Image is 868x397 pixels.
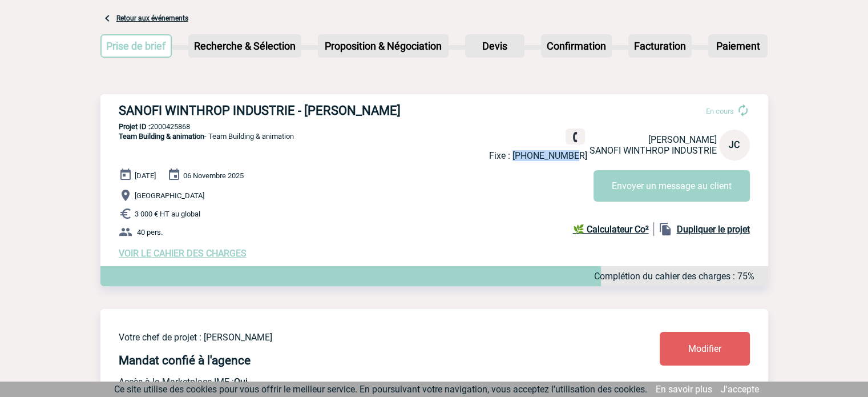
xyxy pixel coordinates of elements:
a: 🌿 Calculateur Co² [573,222,654,236]
span: SANOFI WINTHROP INDUSTRIE [590,145,717,156]
span: Team Building & animation [119,132,204,141]
span: JC [729,139,740,150]
h3: SANOFI WINTHROP INDUSTRIE - [PERSON_NAME] [119,103,461,118]
p: Recherche & Sélection [189,35,300,57]
button: Envoyer un message au client [594,170,750,202]
span: Ce site utilise des cookies pour vous offrir le meilleur service. En poursuivant votre navigation... [114,384,647,395]
b: Projet ID : [119,122,150,131]
span: 40 pers. [137,228,163,236]
span: [DATE] [135,171,156,180]
p: Paiement [709,35,766,57]
p: Devis [466,35,523,57]
p: Confirmation [542,35,611,57]
span: 3 000 € HT au global [135,210,200,218]
a: VOIR LE CAHIER DES CHARGES [119,248,247,259]
b: 🌿 Calculateur Co² [573,224,649,235]
p: Fixe : [PHONE_NUMBER] [489,150,587,161]
h4: Mandat confié à l'agence [119,354,251,367]
p: Proposition & Négociation [319,35,447,57]
b: Oui [234,376,248,387]
span: - Team Building & animation [119,132,294,141]
span: [PERSON_NAME] [648,134,717,145]
a: Retour aux événements [116,14,188,22]
p: Votre chef de projet : [PERSON_NAME] [119,332,592,343]
p: Accès à la Marketplace IME : [119,376,592,387]
img: file_copy-black-24dp.png [659,222,672,236]
p: Facturation [629,35,691,57]
span: 06 Novembre 2025 [183,171,244,180]
p: 2000425868 [100,122,768,131]
span: En cours [706,107,734,115]
a: En savoir plus [656,384,712,395]
span: Modifier [688,343,721,354]
b: Dupliquer le projet [677,224,750,235]
p: Prise de brief [102,35,171,57]
img: fixe.png [570,132,580,142]
a: J'accepte [721,384,759,395]
span: [GEOGRAPHIC_DATA] [135,191,204,200]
